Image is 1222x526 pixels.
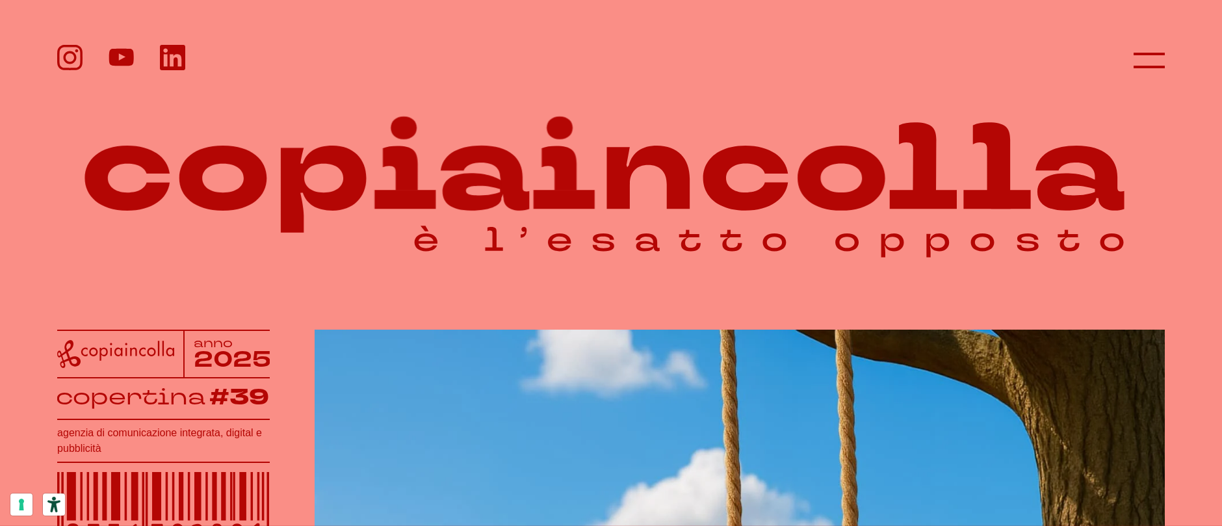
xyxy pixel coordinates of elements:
h1: agenzia di comunicazione integrata, digital e pubblicità [57,425,270,456]
tspan: #39 [209,382,269,414]
button: Strumenti di accessibilità [43,493,65,516]
tspan: copertina [56,382,205,411]
tspan: anno [194,335,233,351]
tspan: 2025 [194,345,271,375]
button: Le tue preferenze relative al consenso per le tecnologie di tracciamento [10,493,32,516]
